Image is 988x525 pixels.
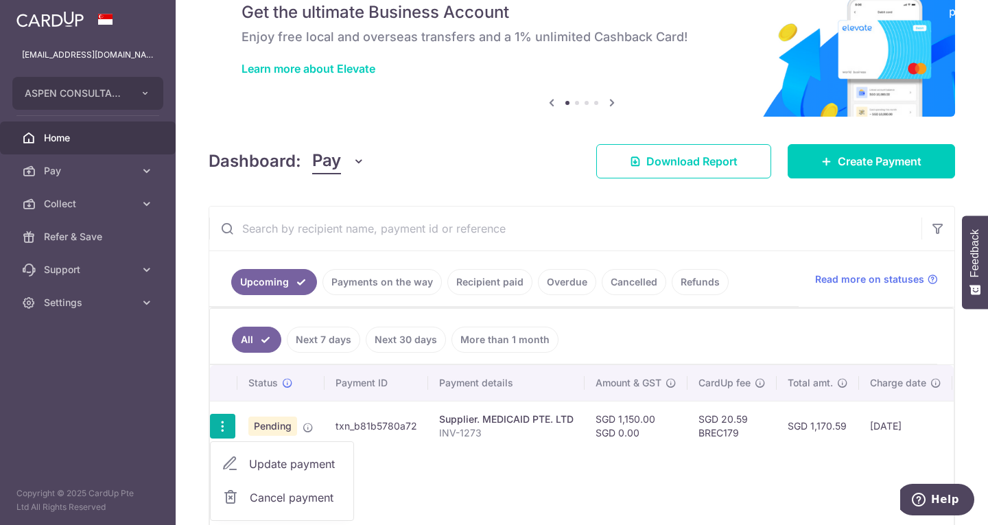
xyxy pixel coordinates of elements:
a: Next 30 days [366,327,446,353]
a: Recipient paid [447,269,532,295]
a: Payments on the way [322,269,442,295]
span: Create Payment [838,153,921,170]
h6: Enjoy free local and overseas transfers and a 1% unlimited Cashback Card! [242,29,922,45]
ul: Pay [210,441,354,521]
span: Amount & GST [596,376,661,390]
span: Settings [44,296,134,310]
span: CardUp fee [698,376,751,390]
div: Supplier. MEDICAID PTE. LTD [439,412,574,426]
a: Download Report [596,144,771,178]
span: Read more on statuses [815,272,924,286]
h5: Get the ultimate Business Account [242,1,922,23]
span: Status [248,376,278,390]
td: SGD 1,170.59 [777,401,859,451]
span: Refer & Save [44,230,134,244]
td: txn_b81b5780a72 [325,401,428,451]
span: Pending [248,417,297,436]
p: [EMAIL_ADDRESS][DOMAIN_NAME] [22,48,154,62]
a: Upcoming [231,269,317,295]
button: ASPEN CONSULTANCY PTE. LTD. [12,77,163,110]
td: SGD 1,150.00 SGD 0.00 [585,401,687,451]
a: Next 7 days [287,327,360,353]
a: Read more on statuses [815,272,938,286]
input: Search by recipient name, payment id or reference [209,207,921,250]
a: Learn more about Elevate [242,62,375,75]
th: Payment details [428,365,585,401]
td: SGD 20.59 BREC179 [687,401,777,451]
iframe: Opens a widget where you can find more information [900,484,974,518]
a: Refunds [672,269,729,295]
span: Charge date [870,376,926,390]
a: More than 1 month [451,327,558,353]
span: Support [44,263,134,277]
a: Overdue [538,269,596,295]
button: Feedback - Show survey [962,215,988,309]
span: Collect [44,197,134,211]
a: All [232,327,281,353]
span: Home [44,131,134,145]
span: Download Report [646,153,738,170]
span: Feedback [969,229,981,277]
img: CardUp [16,11,84,27]
p: INV-1273 [439,426,574,440]
a: Cancelled [602,269,666,295]
th: Payment ID [325,365,428,401]
span: Pay [44,164,134,178]
span: Total amt. [788,376,833,390]
td: [DATE] [859,401,952,451]
a: Create Payment [788,144,955,178]
h4: Dashboard: [209,149,301,174]
button: Pay [312,148,365,174]
span: ASPEN CONSULTANCY PTE. LTD. [25,86,126,100]
span: Pay [312,148,341,174]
